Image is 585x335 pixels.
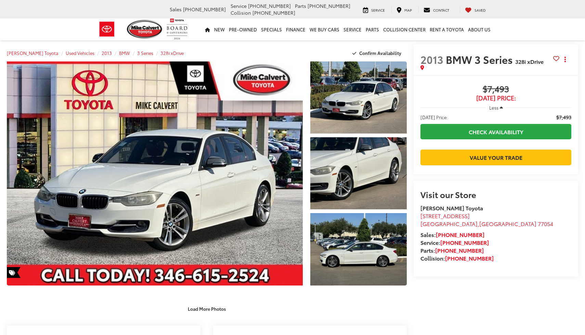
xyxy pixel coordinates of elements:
[203,18,212,40] a: Home
[420,95,571,101] span: [DATE] Price:
[310,137,407,209] a: Expand Photo 2
[371,8,385,13] span: Service
[446,52,515,67] span: BMW 3 Series
[4,60,306,287] img: 2013 BMW 3 Series 328i xDrive
[420,220,553,227] span: ,
[433,8,449,13] span: Contact
[404,8,412,13] span: Map
[435,246,484,254] a: [PHONE_NUMBER]
[309,212,407,286] img: 2013 BMW 3 Series 328i xDrive
[359,50,401,56] span: Confirm Availability
[381,18,428,40] a: Collision Center
[308,2,350,9] span: [PHONE_NUMBER]
[248,2,291,9] span: [PHONE_NUMBER]
[420,190,571,199] h2: Visit our Store
[160,50,184,56] a: 328i xDrive
[564,57,566,62] span: dropdown dots
[252,9,295,16] span: [PHONE_NUMBER]
[259,18,284,40] a: Specials
[119,50,130,56] a: BMW
[486,101,506,114] button: Less
[212,18,227,40] a: New
[7,61,303,285] a: Expand Photo 0
[183,303,231,315] button: Load More Photos
[231,9,251,16] span: Collision
[420,212,553,227] a: [STREET_ADDRESS] [GEOGRAPHIC_DATA],[GEOGRAPHIC_DATA] 77054
[428,18,466,40] a: Rent a Toyota
[284,18,308,40] a: Finance
[227,18,259,40] a: Pre-Owned
[420,150,571,165] a: Value Your Trade
[420,114,448,121] span: [DATE] Price:
[391,6,417,13] a: Map
[538,220,553,227] span: 77054
[436,231,484,238] a: [PHONE_NUMBER]
[474,8,486,13] span: Saved
[66,50,94,56] a: Used Vehicles
[440,238,489,246] a: [PHONE_NUMBER]
[515,57,544,65] span: 328i xDrive
[310,61,407,134] a: Expand Photo 1
[445,254,494,262] a: [PHONE_NUMBER]
[364,18,381,40] a: Parts
[420,84,571,95] span: $7,493
[127,20,163,39] img: Mike Calvert Toyota
[420,246,484,254] strong: Parts:
[309,61,407,135] img: 2013 BMW 3 Series 328i xDrive
[102,50,112,56] a: 2013
[420,212,470,220] span: [STREET_ADDRESS]
[309,137,407,210] img: 2013 BMW 3 Series 328i xDrive
[349,47,407,59] button: Confirm Availability
[420,238,489,246] strong: Service:
[420,231,484,238] strong: Sales:
[460,6,491,13] a: My Saved Vehicles
[170,6,182,13] span: Sales
[358,6,390,13] a: Service
[420,204,483,212] strong: [PERSON_NAME] Toyota
[310,213,407,285] a: Expand Photo 3
[466,18,493,40] a: About Us
[420,254,494,262] strong: Collision:
[479,220,536,227] span: [GEOGRAPHIC_DATA]
[231,2,247,9] span: Service
[556,114,571,121] span: $7,493
[7,50,58,56] a: [PERSON_NAME] Toyota
[7,267,21,278] span: Special
[341,18,364,40] a: Service
[94,18,120,40] img: Toyota
[183,6,226,13] span: [PHONE_NUMBER]
[295,2,306,9] span: Parts
[559,53,571,65] button: Actions
[420,124,571,139] a: Check Availability
[420,52,443,67] span: 2013
[418,6,454,13] a: Contact
[308,18,341,40] a: WE BUY CARS
[420,220,478,227] span: [GEOGRAPHIC_DATA]
[137,50,153,56] a: 3 Series
[489,104,498,111] span: Less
